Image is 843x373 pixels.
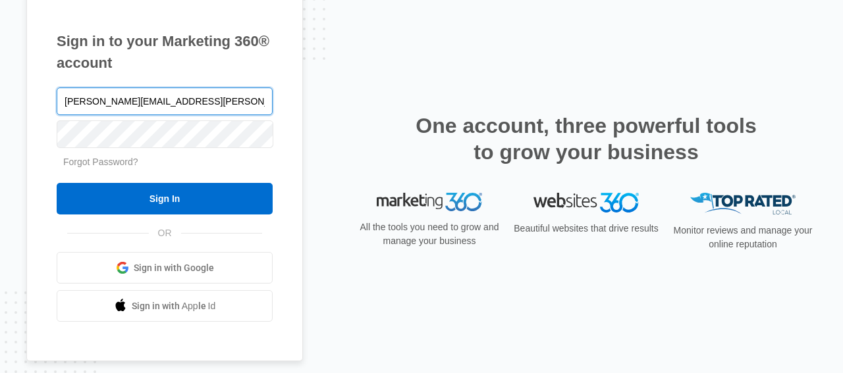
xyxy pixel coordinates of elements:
img: Websites 360 [533,193,639,212]
a: Sign in with Apple Id [57,290,273,322]
a: Forgot Password? [63,157,138,167]
img: Marketing 360 [377,193,482,211]
input: Email [57,87,273,115]
h2: One account, three powerful tools to grow your business [412,112,761,165]
h1: Sign in to your Marketing 360® account [57,30,273,74]
span: Sign in with Apple Id [132,299,216,313]
input: Sign In [57,183,273,214]
p: All the tools you need to grow and manage your business [356,220,503,248]
img: Top Rated Local [690,193,796,214]
p: Beautiful websites that drive results [512,222,660,236]
a: Sign in with Google [57,252,273,284]
span: OR [149,226,181,240]
p: Monitor reviews and manage your online reputation [669,224,817,251]
span: Sign in with Google [134,261,214,275]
